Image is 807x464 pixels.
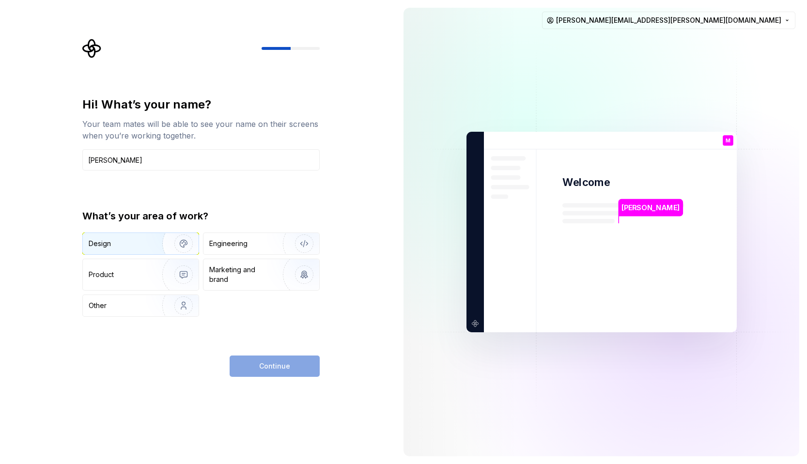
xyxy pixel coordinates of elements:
[89,239,111,248] div: Design
[209,265,275,284] div: Marketing and brand
[89,301,107,310] div: Other
[621,202,680,213] p: [PERSON_NAME]
[82,39,102,58] svg: Supernova Logo
[209,239,248,248] div: Engineering
[82,97,320,112] div: Hi! What’s your name?
[82,209,320,223] div: What’s your area of work?
[556,15,781,25] span: [PERSON_NAME][EMAIL_ADDRESS][PERSON_NAME][DOMAIN_NAME]
[562,175,610,189] p: Welcome
[82,118,320,141] div: Your team mates will be able to see your name on their screens when you’re working together.
[542,12,795,29] button: [PERSON_NAME][EMAIL_ADDRESS][PERSON_NAME][DOMAIN_NAME]
[726,138,730,143] p: M
[89,270,114,279] div: Product
[82,149,320,170] input: Han Solo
